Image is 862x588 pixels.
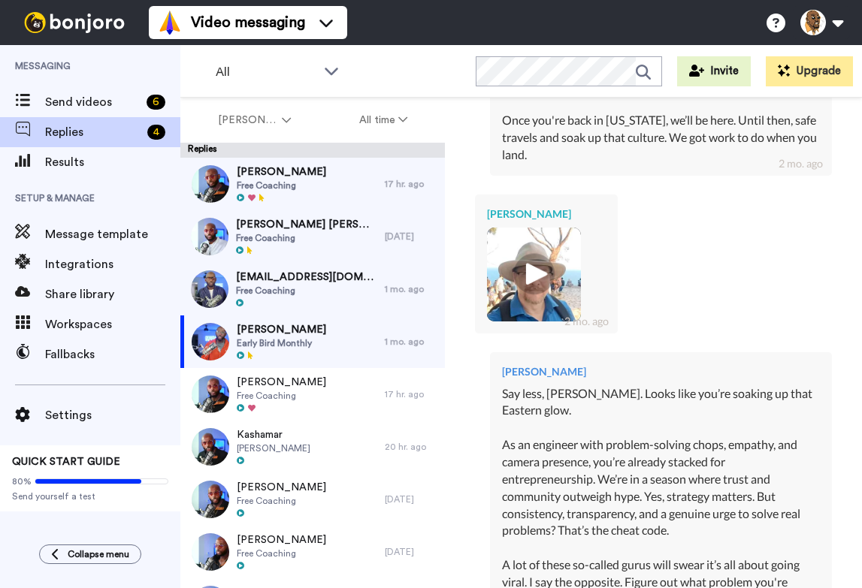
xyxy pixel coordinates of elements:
span: Settings [45,406,180,424]
span: [PERSON_NAME] [237,375,326,390]
div: Replies [180,143,445,158]
div: 20 hr. ago [385,441,437,453]
img: 3c7731fe-347c-4a32-a53d-d4aac9e5c19d-thumb.jpg [191,218,228,255]
span: Free Coaching [237,179,326,191]
a: [PERSON_NAME]Free Coaching[DATE] [180,473,445,526]
a: [PERSON_NAME]Free Coaching[DATE] [180,526,445,578]
span: [EMAIL_ADDRESS][DOMAIN_NAME] [236,270,377,285]
div: 1 mo. ago [385,336,437,348]
button: Invite [677,56,751,86]
img: a3e3e93a-8506-4aea-b629-5f9cc938259a-thumb.jpg [192,428,229,466]
span: 80% [12,475,32,487]
span: Send videos [45,93,141,111]
span: [PERSON_NAME] [237,480,326,495]
span: Results [45,153,180,171]
button: [PERSON_NAME] [183,107,325,134]
a: [PERSON_NAME]Free Coaching17 hr. ago [180,368,445,421]
img: 04d2256d-6dbd-43e3-bc73-0bd732d60854-thumb.jpg [192,323,229,360]
div: [DATE] [385,493,437,505]
span: Free Coaching [236,232,377,244]
span: Free Coaching [237,547,326,559]
span: Video messaging [191,12,305,33]
img: 44fe6daf-c88b-4d1c-a24e-9bf3072ddf35-thumb.jpg [192,481,229,518]
div: 6 [147,95,165,110]
span: Send yourself a test [12,490,168,502]
a: [PERSON_NAME]Free Coaching17 hr. ago [180,158,445,210]
button: All time [325,107,443,134]
div: 17 hr. ago [385,178,437,190]
span: Fallbacks [45,345,180,363]
img: 651f0309-82cd-4c70-a8ac-01ed7f7fc15c-thumb.jpg [192,375,229,413]
span: [PERSON_NAME] [237,442,310,454]
a: [EMAIL_ADDRESS][DOMAIN_NAME]Free Coaching1 mo. ago [180,263,445,315]
span: QUICK START GUIDE [12,457,120,467]
span: All [216,63,316,81]
span: [PERSON_NAME] [218,113,279,128]
div: [DATE] [385,546,437,558]
img: bj-logo-header-white.svg [18,12,131,33]
img: vm-color.svg [158,11,182,35]
div: 2 mo. ago [779,156,823,171]
img: ic_play_thick.png [513,254,555,295]
span: Free Coaching [236,285,377,297]
div: [PERSON_NAME] [502,364,820,379]
span: [PERSON_NAME] [237,322,326,337]
div: 17 hr. ago [385,388,437,400]
span: Early Bird Monthly [237,337,326,349]
button: Collapse menu [39,544,141,564]
div: [DATE] [385,231,437,243]
div: 4 [147,125,165,140]
a: Kashamar[PERSON_NAME]20 hr. ago [180,421,445,473]
span: Integrations [45,255,180,273]
div: 1 mo. ago [385,283,437,295]
div: 2 mo. ago [564,314,609,329]
span: Collapse menu [68,548,129,560]
img: 54cb8eda-dda3-486d-8b01-6530797988dc-thumb.jpg [487,228,581,321]
span: [PERSON_NAME] [237,164,326,179]
img: 3244422a-7207-454c-ba13-d94a0da3da6c-thumb.jpg [192,165,229,203]
button: Upgrade [766,56,853,86]
span: Kashamar [237,427,310,442]
a: [PERSON_NAME] [PERSON_NAME]Free Coaching[DATE] [180,210,445,263]
span: Workspaces [45,315,180,333]
span: [PERSON_NAME] [PERSON_NAME] [236,217,377,232]
img: 4fea5106-3223-4258-969d-0f588911f3cb-thumb.jpg [191,270,228,308]
a: [PERSON_NAME]Early Bird Monthly1 mo. ago [180,315,445,368]
span: Replies [45,123,141,141]
span: Free Coaching [237,495,326,507]
span: [PERSON_NAME] [237,532,326,547]
div: [PERSON_NAME] [487,207,606,222]
span: Free Coaching [237,390,326,402]
span: Message template [45,225,180,243]
span: Share library [45,285,180,303]
img: 7ba7e195-801c-4cb7-874c-5a1d1b9a8791-thumb.jpg [192,533,229,571]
